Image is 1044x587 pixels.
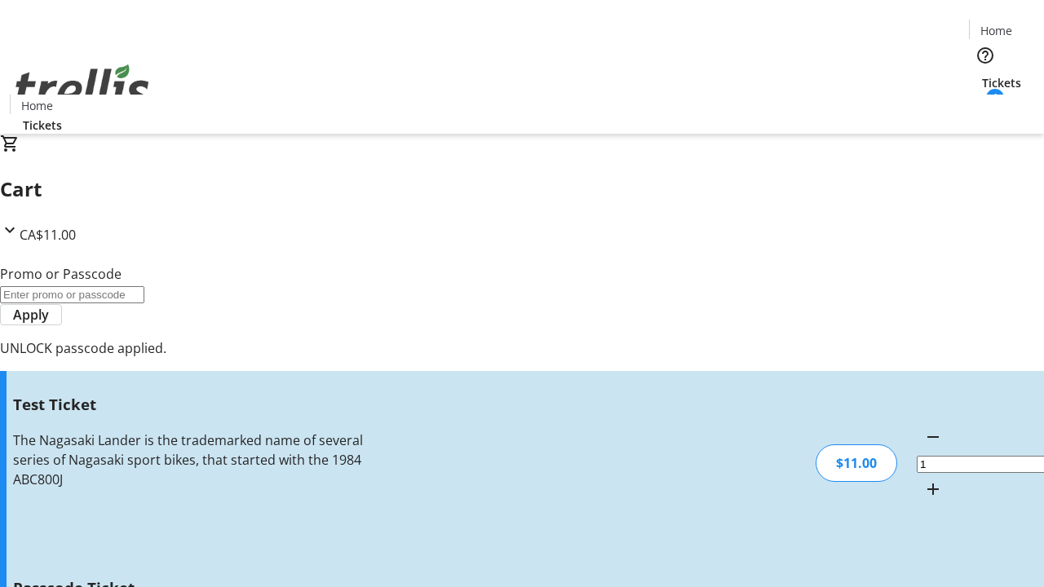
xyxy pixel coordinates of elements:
a: Home [11,97,63,114]
span: Tickets [982,74,1021,91]
a: Home [970,22,1022,39]
h3: Test Ticket [13,393,369,416]
a: Tickets [969,74,1034,91]
span: CA$11.00 [20,226,76,244]
button: Cart [969,91,1002,124]
span: Apply [13,305,49,324]
div: The Nagasaki Lander is the trademarked name of several series of Nagasaki sport bikes, that start... [13,430,369,489]
button: Increment by one [917,473,949,505]
span: Tickets [23,117,62,134]
div: $11.00 [816,444,897,482]
span: Home [980,22,1012,39]
button: Help [969,39,1002,72]
a: Tickets [10,117,75,134]
img: Orient E2E Organization qZZYhsQYOi's Logo [10,46,155,128]
span: Home [21,97,53,114]
button: Decrement by one [917,421,949,453]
